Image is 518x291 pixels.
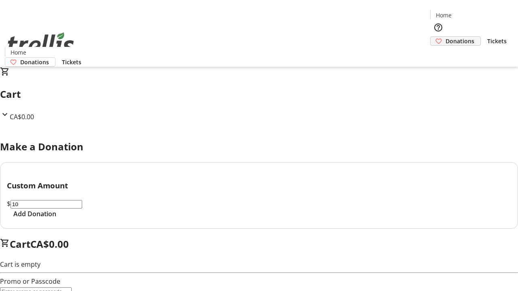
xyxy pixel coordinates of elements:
[487,37,507,45] span: Tickets
[5,57,55,67] a: Donations
[446,37,474,45] span: Donations
[431,11,456,19] a: Home
[430,46,446,62] button: Cart
[481,37,513,45] a: Tickets
[30,237,69,251] span: CA$0.00
[13,209,56,219] span: Add Donation
[5,48,31,57] a: Home
[10,112,34,121] span: CA$0.00
[62,58,81,66] span: Tickets
[430,19,446,36] button: Help
[5,23,77,64] img: Orient E2E Organization 0iFQ4CTjzl's Logo
[11,200,82,209] input: Donation Amount
[55,58,88,66] a: Tickets
[11,48,26,57] span: Home
[20,58,49,66] span: Donations
[7,180,511,191] h3: Custom Amount
[7,199,11,208] span: $
[436,11,452,19] span: Home
[430,36,481,46] a: Donations
[7,209,63,219] button: Add Donation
